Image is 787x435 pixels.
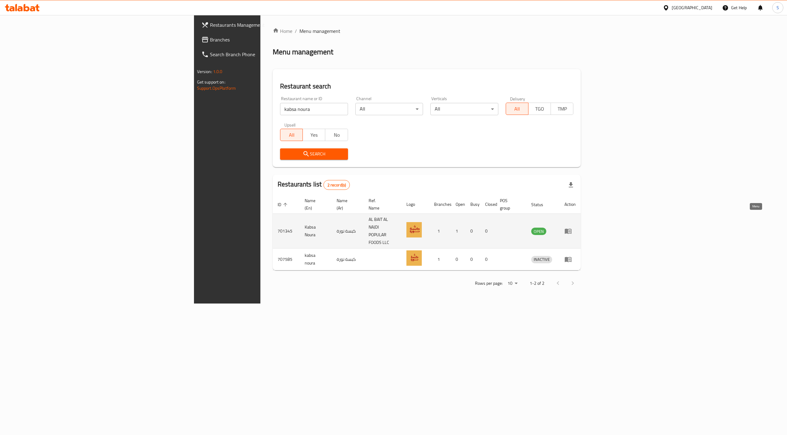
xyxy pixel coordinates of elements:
span: Restaurants Management [210,21,321,29]
span: ID [278,201,289,208]
p: Rows per page: [475,280,503,287]
button: TMP [551,103,573,115]
h2: Restaurant search [280,82,573,91]
th: Logo [401,195,429,214]
td: 0 [451,249,465,270]
td: 1 [429,214,451,249]
span: Search Branch Phone [210,51,321,58]
div: Menu [564,256,576,263]
a: Restaurants Management [196,18,326,32]
button: Search [280,148,348,160]
span: POS group [500,197,519,212]
td: AL BAIT AL NAJDI POPULAR FOODS LLC [364,214,401,249]
span: Search [285,150,343,158]
div: Export file [564,178,578,192]
img: kabsa noura [406,250,422,266]
div: All [430,103,498,115]
span: Yes [305,131,323,139]
span: Name (Ar) [337,197,356,212]
div: [GEOGRAPHIC_DATA] [672,4,712,11]
span: All [508,104,526,113]
span: Branches [210,36,321,43]
nav: breadcrumb [273,27,581,35]
div: All [355,103,423,115]
span: No [328,131,345,139]
p: 1-2 of 2 [530,280,544,287]
button: All [506,103,528,115]
span: Ref. Name [369,197,394,212]
span: S [777,4,779,11]
td: 0 [480,214,495,249]
input: Search for restaurant name or ID.. [280,103,348,115]
a: Support.OpsPlatform [197,84,236,92]
span: TMP [553,104,571,113]
td: 0 [465,214,480,249]
span: Version: [197,68,212,76]
span: 1.0.0 [213,68,223,76]
button: Yes [303,129,325,141]
span: Name (En) [305,197,324,212]
td: كبسة نورة [332,249,364,270]
td: 0 [465,249,480,270]
h2: Restaurants list [278,180,350,190]
a: Search Branch Phone [196,47,326,62]
div: Rows per page: [505,279,520,288]
td: 0 [480,249,495,270]
a: Branches [196,32,326,47]
th: Action [560,195,581,214]
label: Delivery [510,96,525,101]
div: Total records count [323,180,350,190]
span: TGO [531,104,548,113]
span: All [283,131,300,139]
th: Open [451,195,465,214]
img: Kabsa Noura [406,222,422,237]
td: 1 [429,249,451,270]
button: TGO [528,103,551,115]
button: No [325,129,348,141]
td: كبسة نورة [332,214,364,249]
label: Upsell [284,123,296,127]
td: 1 [451,214,465,249]
th: Branches [429,195,451,214]
button: All [280,129,303,141]
th: Busy [465,195,480,214]
th: Closed [480,195,495,214]
span: INACTIVE [531,256,552,263]
span: OPEN [531,228,546,235]
span: Status [531,201,551,208]
span: 2 record(s) [324,182,350,188]
table: enhanced table [273,195,581,270]
span: Get support on: [197,78,225,86]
